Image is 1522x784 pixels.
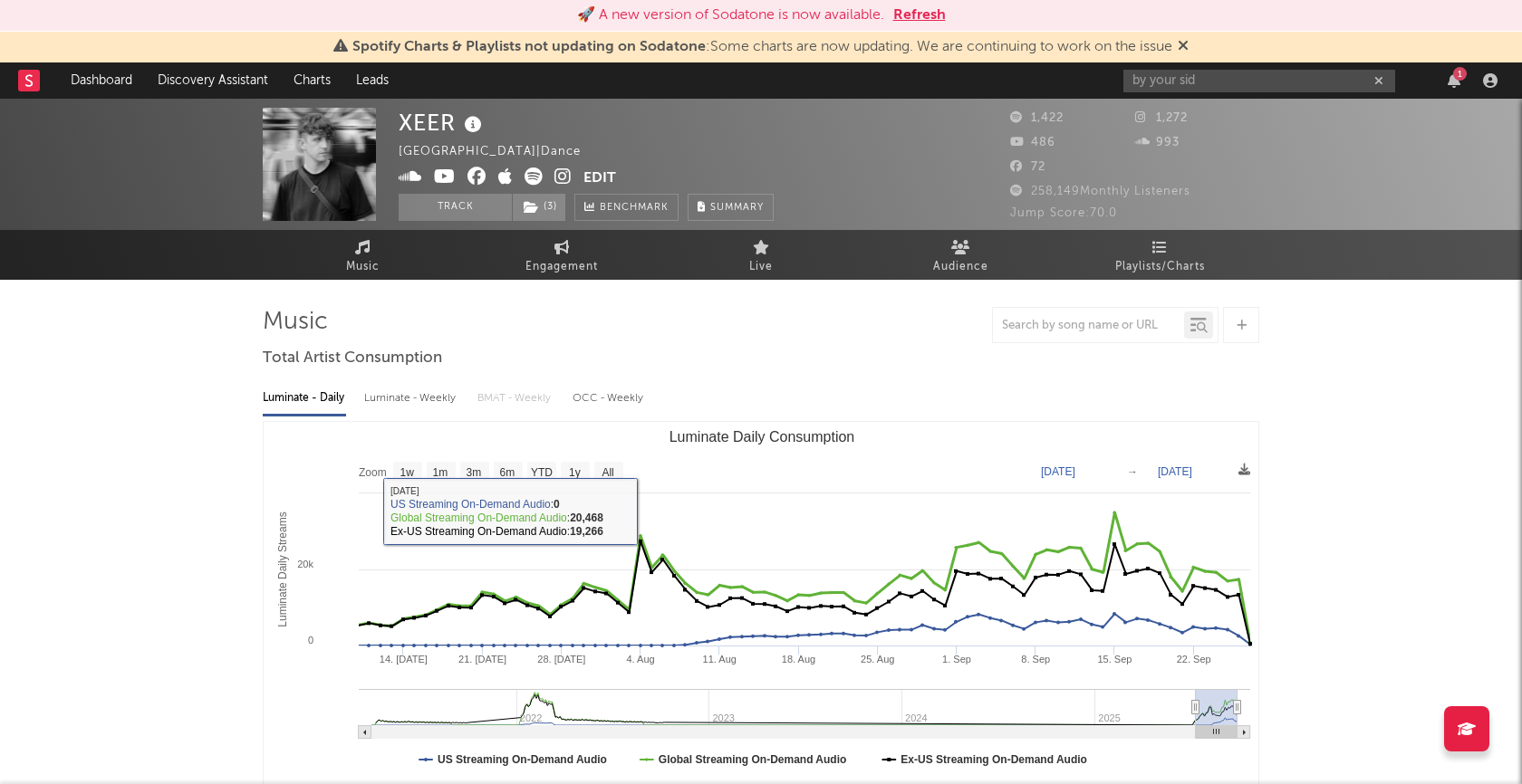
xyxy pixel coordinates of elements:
text: 11. Aug [703,654,737,664]
input: Search by song name or URL [993,319,1184,333]
button: Refresh [893,5,946,26]
a: Charts [281,62,343,99]
span: 258,149 Monthly Listeners [1010,186,1190,197]
div: [GEOGRAPHIC_DATA] | Dance [399,141,602,163]
span: Playlists/Charts [1115,256,1205,278]
span: Total Artist Consumption [263,348,442,369]
text: 21. [DATE] [458,654,506,664]
text: 1w [400,466,415,479]
text: 15. Sep [1097,654,1132,664]
text: 14. [DATE] [380,654,428,664]
span: : Some charts are now updating. We are continuing to work on the issue [352,40,1172,54]
a: Playlists/Charts [1060,230,1259,280]
input: Search for artists [1123,70,1395,92]
text: 25. Aug [861,654,894,664]
text: 0 [308,635,313,645]
text: Zoom [359,466,387,479]
text: 1. Sep [942,654,971,664]
a: Leads [343,62,401,99]
a: Audience [861,230,1060,280]
text: 1m [433,466,448,479]
text: → [1127,465,1138,478]
span: Music [346,256,380,278]
text: [DATE] [1041,465,1075,478]
span: Dismiss [1178,40,1189,54]
button: Summary [688,194,774,221]
div: Luminate - Daily [263,383,346,414]
div: Luminate - Weekly [364,383,459,414]
text: Ex-US Streaming On-Demand Audio [901,753,1087,766]
a: Engagement [462,230,661,280]
button: 1 [1448,73,1460,88]
text: [DATE] [1158,465,1192,478]
text: Global Streaming On-Demand Audio [659,753,847,766]
text: 20k [297,559,313,569]
span: Benchmark [600,197,669,219]
a: Music [263,230,462,280]
text: 22. Sep [1177,654,1211,664]
span: Jump Score: 70.0 [1010,207,1117,219]
text: 8. Sep [1021,654,1050,664]
text: Luminate Daily Consumption [669,429,855,445]
a: Dashboard [58,62,145,99]
span: ( 3 ) [512,194,566,221]
a: Live [661,230,861,280]
button: (3) [513,194,565,221]
span: 993 [1135,137,1180,148]
span: Spotify Charts & Playlists not updating on Sodatone [352,40,706,54]
text: YTD [531,466,553,479]
a: Benchmark [574,194,679,221]
text: 6m [500,466,515,479]
text: 28. [DATE] [537,654,585,664]
span: Engagement [525,256,598,278]
div: 🚀 A new version of Sodatone is now available. [577,5,884,26]
span: 1,422 [1010,112,1064,124]
span: Audience [933,256,988,278]
text: All [602,466,613,479]
div: OCC - Weekly [573,383,645,414]
text: 1y [569,466,581,479]
button: Edit [583,167,616,190]
text: 18. Aug [782,654,815,664]
span: 1,272 [1135,112,1188,124]
text: US Streaming On-Demand Audio [438,753,607,766]
a: Discovery Assistant [145,62,281,99]
div: XEER [399,108,486,138]
text: Luminate Daily Streams [276,512,289,626]
text: 3m [467,466,482,479]
div: 1 [1453,67,1467,81]
span: 486 [1010,137,1055,148]
span: Summary [710,203,764,213]
text: 4. Aug [626,654,654,664]
svg: Luminate Daily Consumption [264,422,1259,784]
span: 72 [1010,161,1045,173]
button: Track [399,194,512,221]
span: Live [749,256,773,278]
